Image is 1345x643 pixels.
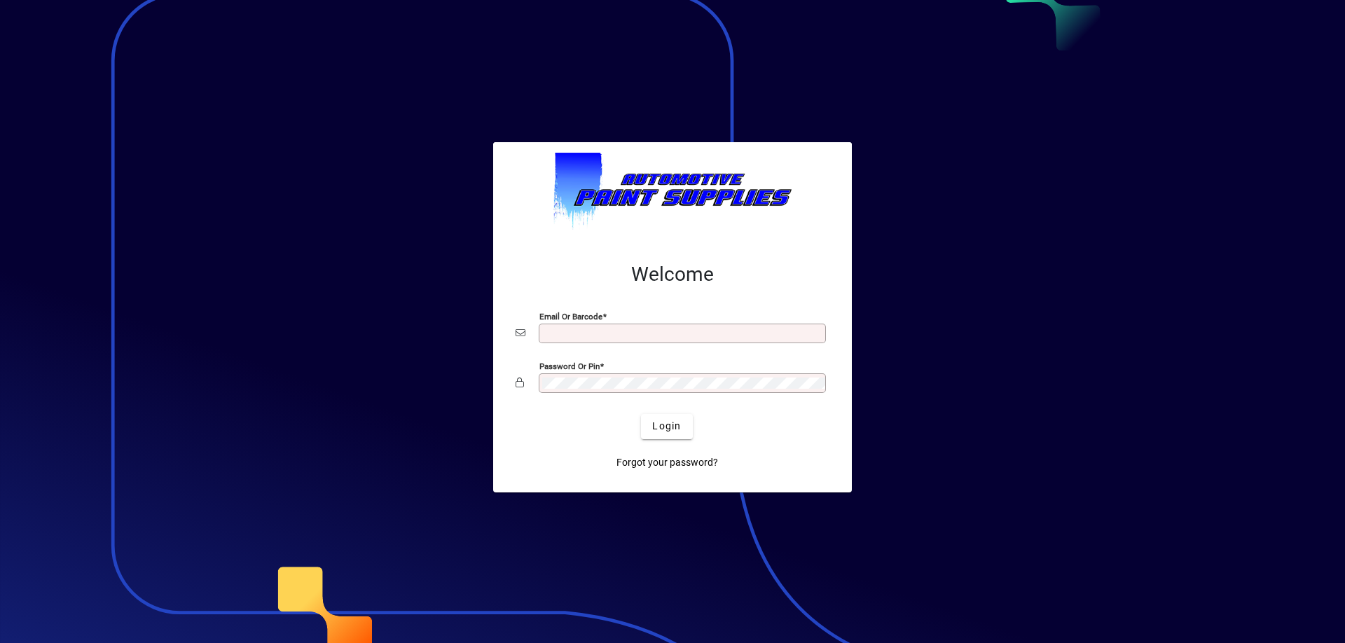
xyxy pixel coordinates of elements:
[641,414,692,439] button: Login
[611,450,724,476] a: Forgot your password?
[539,361,600,371] mat-label: Password or Pin
[652,419,681,434] span: Login
[516,263,829,286] h2: Welcome
[616,455,718,470] span: Forgot your password?
[539,311,602,321] mat-label: Email or Barcode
